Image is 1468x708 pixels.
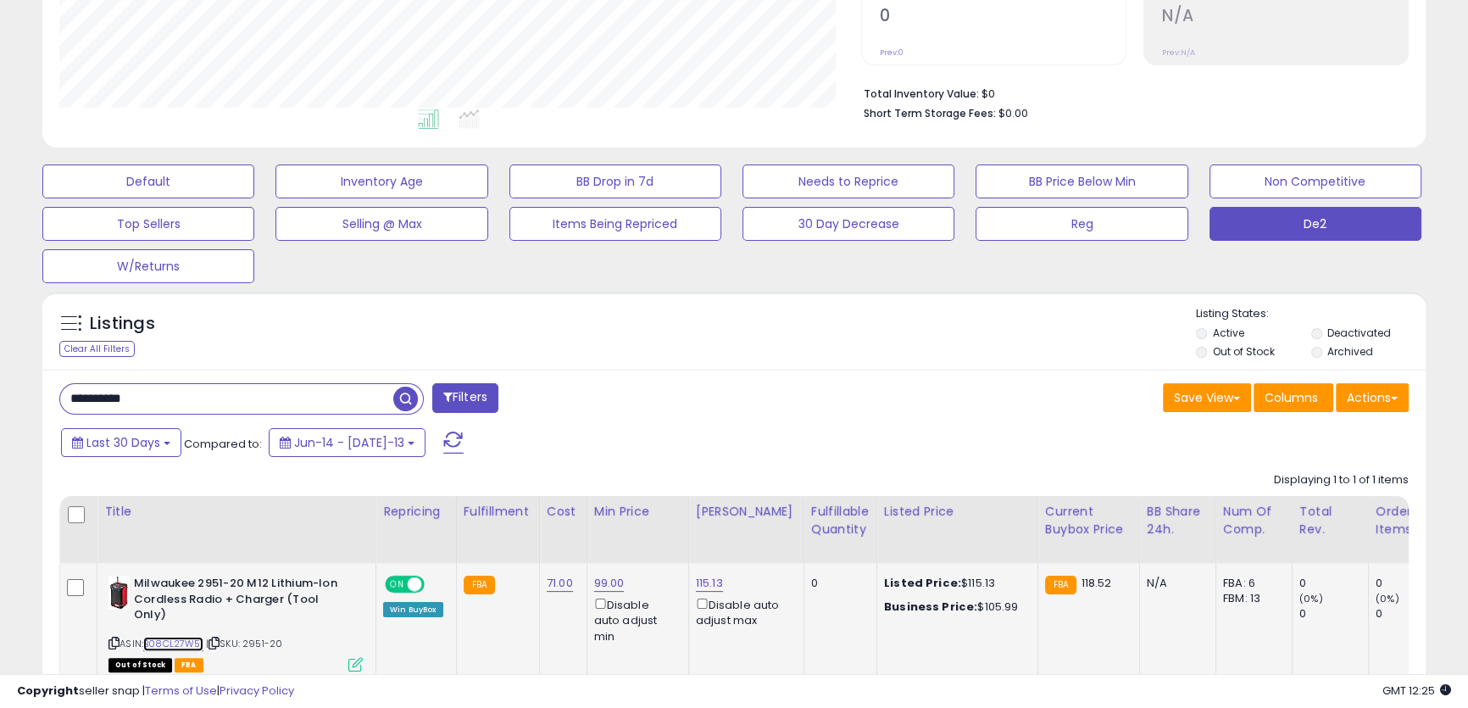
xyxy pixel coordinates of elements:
button: W/Returns [42,249,254,283]
div: Cost [547,503,580,521]
small: FBA [1045,576,1076,594]
div: 0 [1299,576,1368,591]
div: Current Buybox Price [1045,503,1132,538]
h2: 0 [880,6,1126,29]
button: Non Competitive [1209,164,1421,198]
a: Terms of Use [145,683,217,699]
div: 0 [811,576,864,591]
small: (0%) [1299,592,1323,605]
small: Prev: 0 [880,47,904,58]
button: Inventory Age [275,164,487,198]
div: Disable auto adjust max [696,595,791,628]
div: 0 [1376,606,1444,622]
button: Top Sellers [42,207,254,241]
button: Filters [432,383,498,413]
a: 99.00 [594,575,625,592]
div: [PERSON_NAME] [696,503,797,521]
span: FBA [175,658,203,672]
button: Jun-14 - [DATE]-13 [269,428,425,457]
div: Win BuyBox [383,602,443,617]
span: 2025-08-13 12:25 GMT [1382,683,1451,699]
span: All listings that are currently out of stock and unavailable for purchase on Amazon [108,658,172,672]
div: Disable auto adjust min [594,595,676,644]
b: Listed Price: [884,575,961,591]
div: Displaying 1 to 1 of 1 items [1274,472,1409,488]
div: ASIN: [108,576,363,670]
button: Reg [976,207,1187,241]
label: Out of Stock [1212,344,1274,359]
button: Items Being Repriced [509,207,721,241]
button: BB Drop in 7d [509,164,721,198]
span: Jun-14 - [DATE]-13 [294,434,404,451]
span: $0.00 [998,105,1028,121]
h2: N/A [1162,6,1408,29]
div: Total Rev. [1299,503,1361,538]
h5: Listings [90,312,155,336]
label: Deactivated [1327,326,1391,340]
div: Listed Price [884,503,1031,521]
small: Prev: N/A [1162,47,1195,58]
button: Save View [1163,383,1251,412]
a: B08CL27W51 [143,637,203,651]
button: Last 30 Days [61,428,181,457]
p: Listing States: [1196,306,1426,322]
div: $115.13 [884,576,1025,591]
a: 71.00 [547,575,573,592]
a: 115.13 [696,575,723,592]
div: 0 [1299,606,1368,622]
button: Columns [1254,383,1333,412]
div: Fulfillment [464,503,532,521]
div: Clear All Filters [59,341,135,357]
button: 30 Day Decrease [742,207,954,241]
div: 0 [1376,576,1444,591]
span: Compared to: [184,436,262,452]
button: Default [42,164,254,198]
b: Business Price: [884,599,977,615]
b: Short Term Storage Fees: [864,106,996,120]
div: seller snap | | [17,683,294,700]
button: Actions [1336,383,1409,412]
li: $0 [864,82,1396,103]
div: FBA: 6 [1223,576,1279,591]
span: Last 30 Days [86,434,160,451]
div: Num of Comp. [1223,503,1285,538]
button: Needs to Reprice [742,164,954,198]
button: Selling @ Max [275,207,487,241]
button: BB Price Below Min [976,164,1187,198]
b: Milwaukee 2951-20 M12 Lithium-Ion Cordless Radio + Charger (Tool Only) [134,576,340,627]
img: 41lqn5PvT-L._SL40_.jpg [108,576,130,610]
div: N/A [1147,576,1203,591]
label: Active [1212,326,1243,340]
div: Min Price [594,503,681,521]
span: | SKU: 2951-20 [206,637,282,650]
a: Privacy Policy [220,683,294,699]
label: Archived [1327,344,1373,359]
div: $105.99 [884,599,1025,615]
b: Total Inventory Value: [864,86,979,101]
span: Columns [1265,389,1318,406]
div: Repricing [383,503,449,521]
span: ON [386,577,408,592]
div: Ordered Items [1376,503,1437,538]
div: Title [104,503,369,521]
span: OFF [422,577,449,592]
small: (0%) [1376,592,1399,605]
span: 118.52 [1081,575,1111,591]
div: Fulfillable Quantity [811,503,870,538]
small: FBA [464,576,495,594]
button: De2 [1209,207,1421,241]
div: FBM: 13 [1223,591,1279,606]
strong: Copyright [17,683,79,699]
div: BB Share 24h. [1147,503,1209,538]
